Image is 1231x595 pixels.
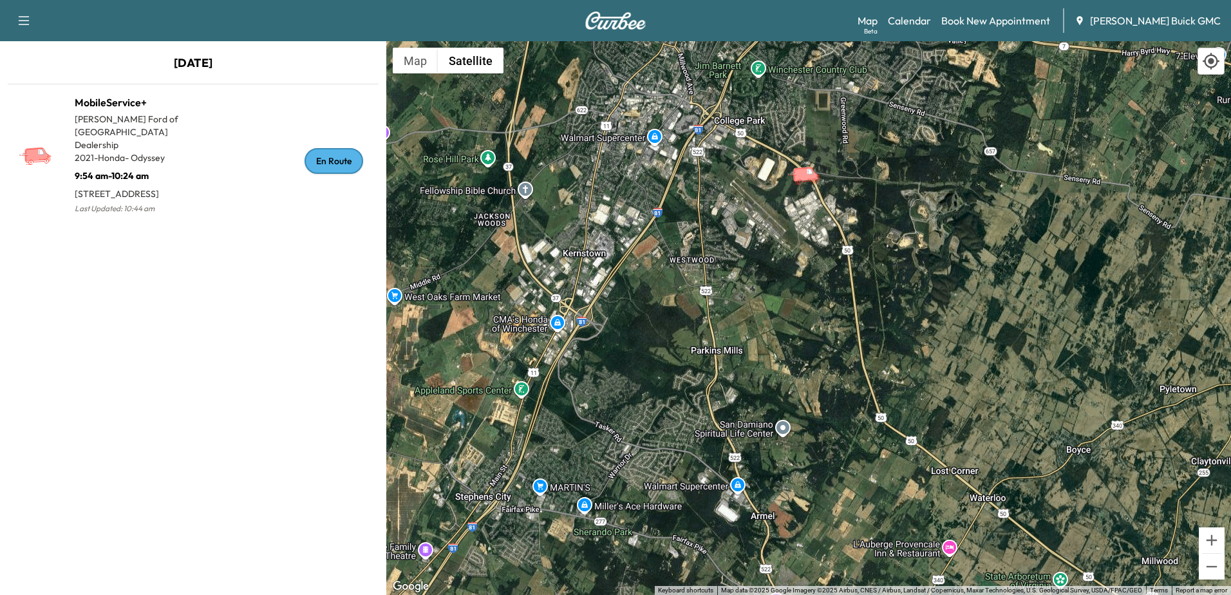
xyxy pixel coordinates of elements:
[1090,13,1221,28] span: [PERSON_NAME] Buick GMC
[75,164,193,182] p: 9:54 am - 10:24 am
[75,113,193,151] p: [PERSON_NAME] Ford of [GEOGRAPHIC_DATA] Dealership
[390,578,432,595] a: Open this area in Google Maps (opens a new window)
[393,48,438,73] button: Show street map
[75,95,193,110] h1: MobileService+
[941,13,1050,28] a: Book New Appointment
[1176,587,1227,594] a: Report a map error
[658,586,713,595] button: Keyboard shortcuts
[390,578,432,595] img: Google
[1198,48,1225,75] div: Recenter map
[1150,587,1168,594] a: Terms (opens in new tab)
[75,200,193,217] p: Last Updated: 10:44 am
[585,12,646,30] img: Curbee Logo
[1199,527,1225,553] button: Zoom in
[888,13,931,28] a: Calendar
[438,48,503,73] button: Show satellite imagery
[75,182,193,200] p: [STREET_ADDRESS]
[721,587,1142,594] span: Map data ©2025 Google Imagery ©2025 Airbus, CNES / Airbus, Landsat / Copernicus, Maxar Technologi...
[1199,554,1225,580] button: Zoom out
[787,153,832,175] gmp-advanced-marker: MobileService+
[858,13,878,28] a: MapBeta
[864,26,878,36] div: Beta
[305,148,363,174] div: En Route
[75,151,193,164] p: 2021 - Honda - Odyssey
